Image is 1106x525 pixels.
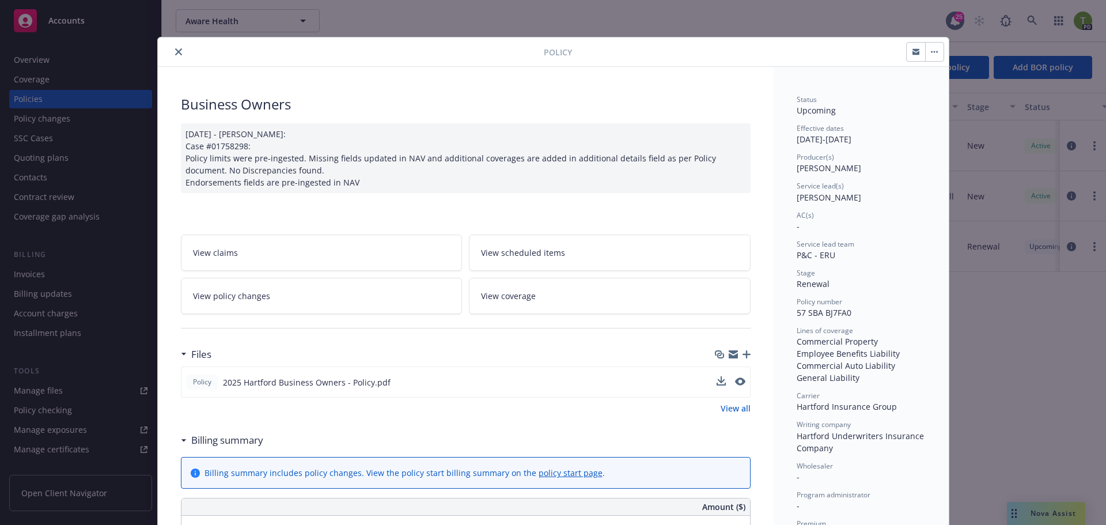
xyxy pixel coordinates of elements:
span: Status [797,95,817,104]
span: Carrier [797,391,820,401]
button: preview file [735,377,745,386]
div: General Liability [797,372,926,384]
span: - [797,471,800,482]
span: Policy number [797,297,842,307]
span: Renewal [797,278,829,289]
a: View scheduled items [469,235,751,271]
span: View coverage [481,290,536,302]
span: [PERSON_NAME] [797,192,861,203]
h3: Files [191,347,211,362]
span: Upcoming [797,105,836,116]
span: Service lead(s) [797,181,844,191]
button: download file [717,376,726,386]
div: Employee Benefits Liability [797,348,926,360]
span: 57 SBA BJ7FA0 [797,307,851,318]
span: - [797,500,800,511]
span: View scheduled items [481,247,565,259]
span: Hartford Underwriters Insurance Company [797,430,926,454]
span: Stage [797,268,815,278]
button: preview file [735,376,745,388]
span: AC(s) [797,210,814,220]
span: Writing company [797,420,851,429]
button: download file [717,376,726,388]
div: Commercial Property [797,335,926,348]
a: View coverage [469,278,751,314]
button: close [172,45,185,59]
a: View all [721,402,751,414]
span: Wholesaler [797,461,833,471]
a: View claims [181,235,463,271]
div: Commercial Auto Liability [797,360,926,372]
span: Effective dates [797,123,844,133]
div: Billing summary includes policy changes. View the policy start billing summary on the . [204,467,605,479]
span: Service lead team [797,239,854,249]
a: View policy changes [181,278,463,314]
div: Billing summary [181,433,263,448]
span: 2025 Hartford Business Owners - Policy.pdf [223,376,391,388]
span: Hartford Insurance Group [797,401,897,412]
span: Policy [191,377,214,387]
span: Amount ($) [702,501,745,513]
a: policy start page [539,467,603,478]
span: Lines of coverage [797,326,853,335]
div: [DATE] - [DATE] [797,123,926,145]
span: - [797,221,800,232]
span: View policy changes [193,290,270,302]
div: Files [181,347,211,362]
span: Program administrator [797,490,870,500]
span: Producer(s) [797,152,834,162]
span: [PERSON_NAME] [797,163,861,173]
h3: Billing summary [191,433,263,448]
span: View claims [193,247,238,259]
div: Business Owners [181,95,751,114]
div: [DATE] - [PERSON_NAME]: Case #01758298: Policy limits were pre-ingested. Missing fields updated i... [181,123,751,193]
span: Policy [544,46,572,58]
span: P&C - ERU [797,250,835,260]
